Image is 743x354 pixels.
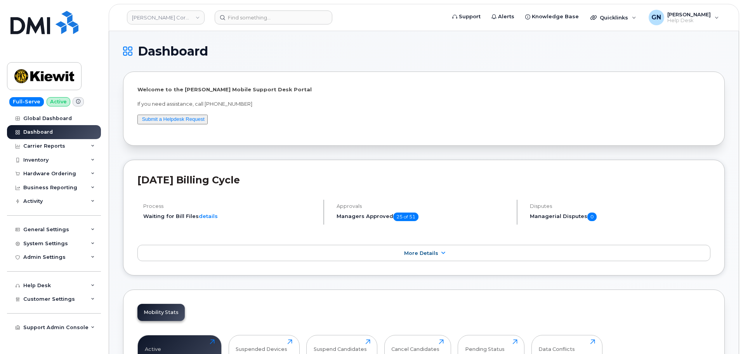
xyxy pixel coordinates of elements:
h4: Disputes [530,203,710,209]
p: If you need assistance, call [PHONE_NUMBER] [137,100,710,108]
h4: Approvals [337,203,510,209]
h5: Managerial Disputes [530,213,710,221]
a: details [199,213,218,219]
li: Waiting for Bill Files [143,213,317,220]
span: More Details [404,250,438,256]
span: 25 of 51 [393,213,418,221]
span: Dashboard [138,45,208,57]
a: Submit a Helpdesk Request [142,116,205,122]
iframe: Messenger Launcher [709,320,737,348]
h4: Process [143,203,317,209]
h2: [DATE] Billing Cycle [137,174,710,186]
div: Data Conflicts [538,339,575,352]
h5: Managers Approved [337,213,510,221]
button: Submit a Helpdesk Request [137,115,208,124]
div: Active [145,339,161,352]
p: Welcome to the [PERSON_NAME] Mobile Support Desk Portal [137,86,710,93]
span: 0 [587,213,597,221]
div: Pending Status [465,339,505,352]
div: Cancel Candidates [391,339,439,352]
div: Suspend Candidates [314,339,367,352]
div: Suspended Devices [236,339,287,352]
